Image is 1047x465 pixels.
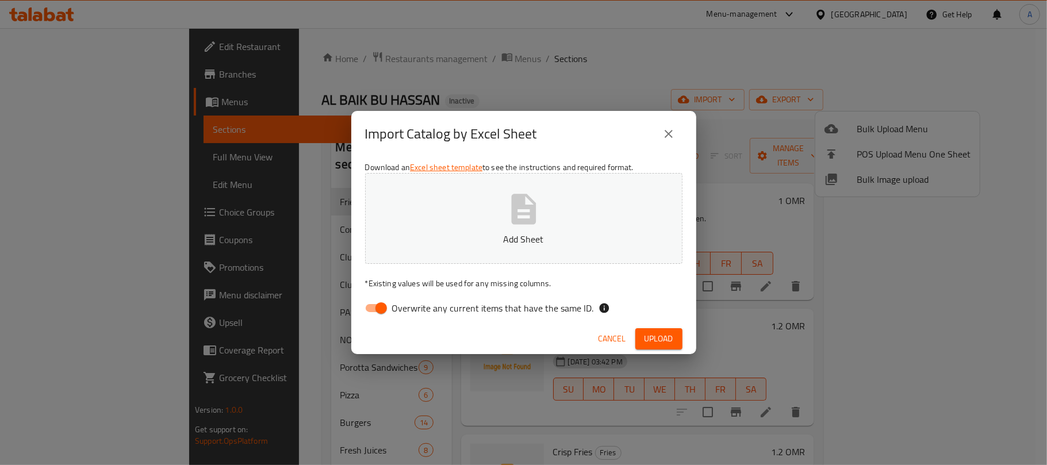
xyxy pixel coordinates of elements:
span: Overwrite any current items that have the same ID. [392,301,594,315]
div: Download an to see the instructions and required format. [351,157,696,324]
svg: If the overwrite option isn't selected, then the items that match an existing ID will be ignored ... [599,302,610,314]
span: Cancel [599,332,626,346]
p: Add Sheet [383,232,665,246]
button: Upload [635,328,682,349]
button: close [655,120,682,148]
span: Upload [645,332,673,346]
button: Add Sheet [365,173,682,264]
a: Excel sheet template [410,160,482,175]
button: Cancel [594,328,631,349]
p: Existing values will be used for any missing columns. [365,278,682,289]
h2: Import Catalog by Excel Sheet [365,125,537,143]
